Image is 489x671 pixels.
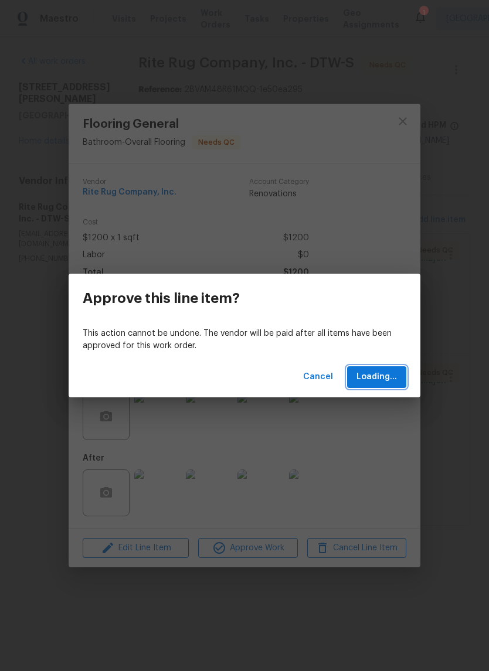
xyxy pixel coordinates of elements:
p: This action cannot be undone. The vendor will be paid after all items have been approved for this... [83,328,406,352]
span: Loading... [356,370,397,384]
h3: Approve this line item? [83,290,240,306]
button: Cancel [298,366,338,388]
span: Cancel [303,370,333,384]
button: Loading... [347,366,406,388]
